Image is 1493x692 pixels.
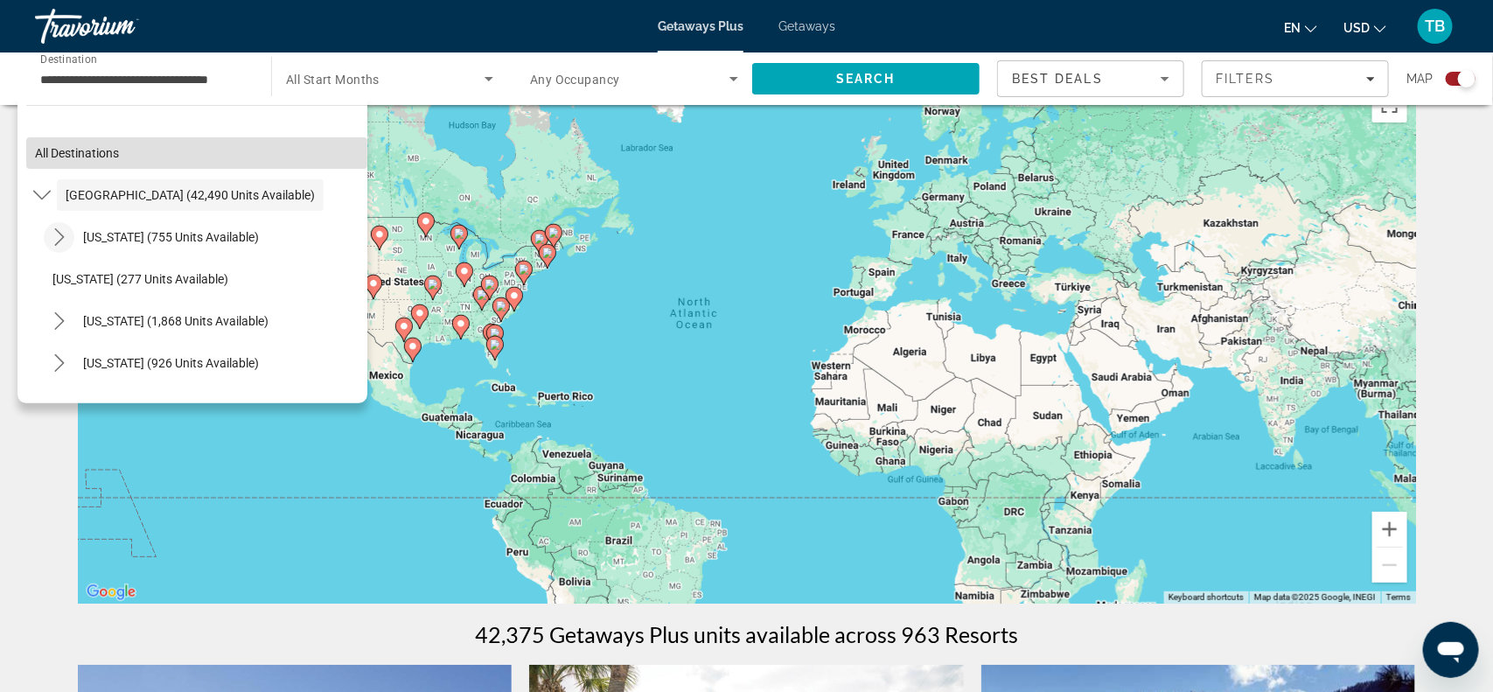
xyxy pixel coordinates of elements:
[1284,21,1301,35] span: en
[52,272,228,286] span: [US_STATE] (277 units available)
[1012,68,1169,89] mat-select: Sort by
[1372,548,1407,583] button: Zoom out
[1012,72,1103,86] span: Best Deals
[82,581,140,604] a: Open this area in Google Maps (opens a new window)
[82,581,140,604] img: Google
[44,306,74,337] button: Toggle California (1,868 units available) submenu
[1254,592,1376,602] span: Map data ©2025 Google, INEGI
[74,305,277,337] button: Select destination: California (1,868 units available)
[1343,15,1386,40] button: Change currency
[1169,591,1244,604] button: Keyboard shortcuts
[74,221,268,253] button: Select destination: Arizona (755 units available)
[57,179,324,211] button: Select destination: United States (42,490 units available)
[17,96,367,403] div: Destination options
[35,3,210,49] a: Travorium
[44,263,367,295] button: Select destination: Arkansas (277 units available)
[1372,87,1407,122] button: Toggle fullscreen view
[1386,592,1411,602] a: Terms (opens in new tab)
[40,53,97,66] span: Destination
[44,222,74,253] button: Toggle Arizona (755 units available) submenu
[286,73,380,87] span: All Start Months
[83,356,259,370] span: [US_STATE] (926 units available)
[1343,21,1370,35] span: USD
[44,389,367,421] button: Select destination: Connecticut (30 units available)
[752,63,980,94] button: Search
[530,73,620,87] span: Any Occupancy
[1413,8,1458,45] button: User Menu
[83,314,269,328] span: [US_STATE] (1,868 units available)
[658,19,743,33] a: Getaways Plus
[1216,72,1275,86] span: Filters
[26,180,57,211] button: Toggle United States (42,490 units available) submenu
[66,188,315,202] span: [GEOGRAPHIC_DATA] (42,490 units available)
[44,348,74,379] button: Toggle Colorado (926 units available) submenu
[35,146,119,160] span: All destinations
[83,230,259,244] span: [US_STATE] (755 units available)
[1426,17,1446,35] span: TB
[1372,512,1407,547] button: Zoom in
[1202,60,1389,97] button: Filters
[1406,66,1433,91] span: Map
[40,69,248,90] input: Select destination
[74,347,268,379] button: Select destination: Colorado (926 units available)
[778,19,835,33] a: Getaways
[26,137,367,169] button: Select destination: All destinations
[1284,15,1317,40] button: Change language
[475,621,1018,647] h1: 42,375 Getaways Plus units available across 963 Resorts
[836,72,896,86] span: Search
[1423,622,1479,678] iframe: Button to launch messaging window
